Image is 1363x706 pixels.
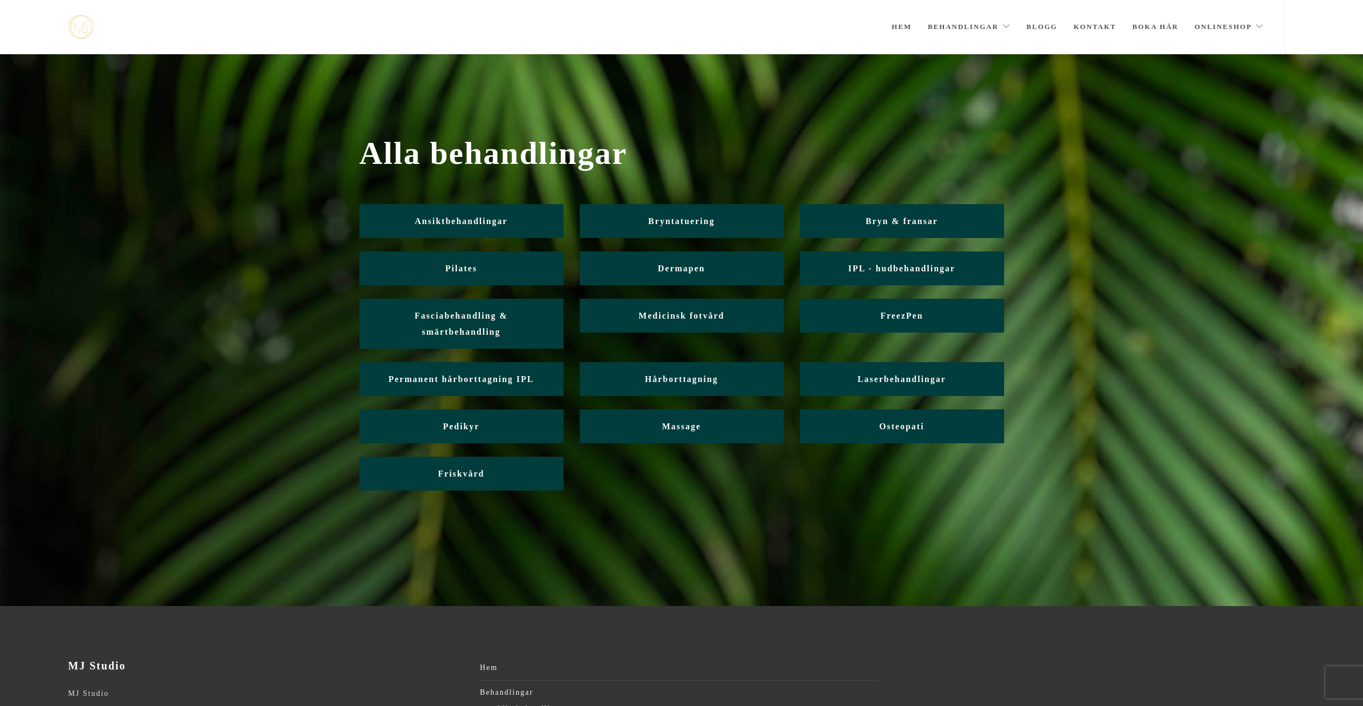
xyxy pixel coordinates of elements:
[645,374,718,384] span: Hårborttagning
[359,409,564,443] a: Pedikyr
[639,311,725,320] span: Medicinsk fotvård
[359,362,564,396] a: Permanent hårborttagning IPL
[879,422,925,431] span: Osteopati
[68,15,93,39] img: mjstudio
[443,422,479,431] span: Pedikyr
[881,311,924,320] span: FreezPen
[580,362,784,396] a: Hårborttagning
[68,15,93,39] a: mjstudio mjstudio mjstudio
[662,422,701,431] span: Massage
[848,264,955,273] span: IPL - hudbehandlingar
[388,374,534,384] span: Permanent hårborttagning IPL
[415,311,508,336] span: Fasciabehandling & smärtbehandling
[359,299,564,349] a: Fasciabehandling & smärtbehandling
[800,204,1004,238] a: Bryn & fransar
[438,469,484,478] span: Friskvård
[415,217,508,226] span: Ansiktbehandlingar
[480,660,877,676] a: Hem
[658,264,705,273] span: Dermapen
[359,204,564,238] a: Ansiktbehandlingar
[445,264,477,273] span: Pilates
[68,660,466,672] h3: MJ Studio
[359,251,564,285] a: Pilates
[480,685,877,701] a: Behandlingar
[580,409,784,443] a: Massage
[580,251,784,285] a: Dermapen
[866,217,938,226] span: Bryn & fransar
[800,251,1004,285] a: IPL - hudbehandlingar
[800,409,1004,443] a: Osteopati
[857,374,946,384] span: Laserbehandlingar
[648,217,715,226] span: Bryntatuering
[800,362,1004,396] a: Laserbehandlingar
[580,299,784,333] a: Medicinsk fotvård
[359,135,1004,172] span: Alla behandlingar
[359,457,564,491] a: Friskvård
[800,299,1004,333] a: FreezPen
[580,204,784,238] a: Bryntatuering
